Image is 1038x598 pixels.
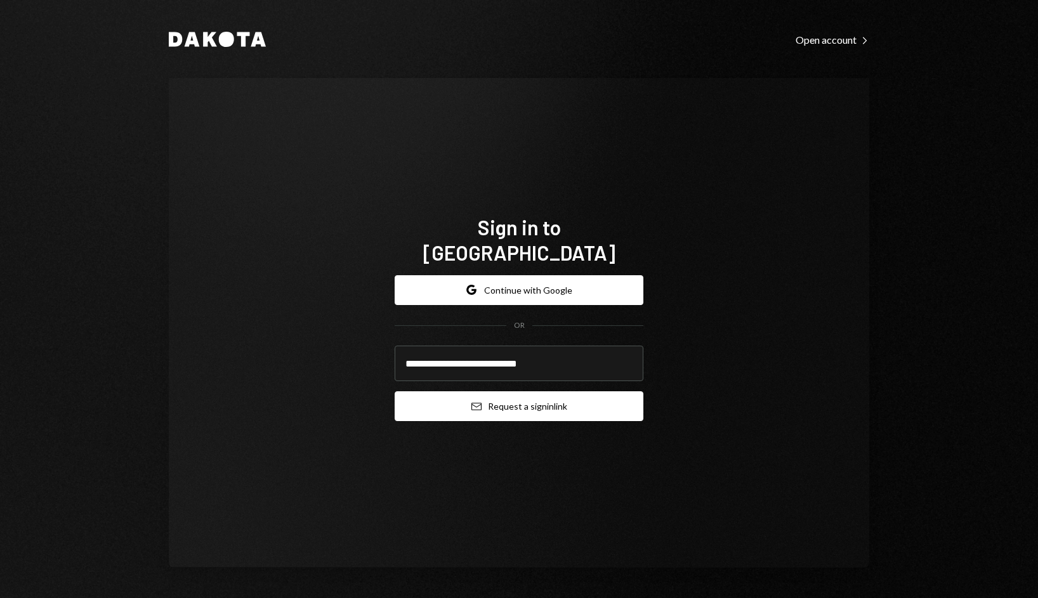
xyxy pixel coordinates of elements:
button: Continue with Google [395,275,643,305]
div: Open account [796,34,869,46]
div: OR [514,320,525,331]
a: Open account [796,32,869,46]
button: Request a signinlink [395,391,643,421]
h1: Sign in to [GEOGRAPHIC_DATA] [395,214,643,265]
